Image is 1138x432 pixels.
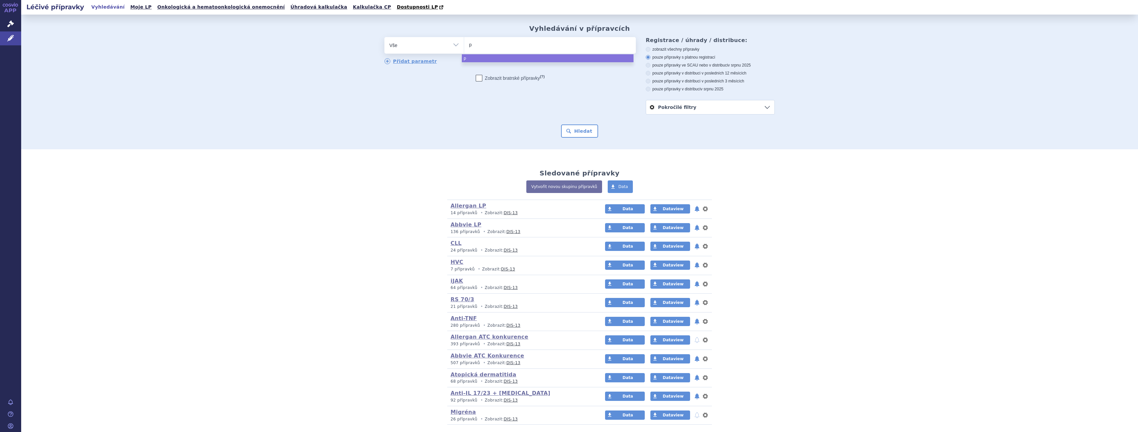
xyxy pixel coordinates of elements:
[605,261,645,270] a: Data
[451,390,550,396] a: Anti-IL 17/23 + [MEDICAL_DATA]
[694,280,700,288] button: notifikace
[506,360,520,365] a: DIS-13
[451,304,477,309] span: 21 přípravků
[540,169,620,177] h2: Sledované přípravky
[663,207,683,211] span: Dataview
[451,315,477,321] a: Anti-TNF
[89,3,127,12] a: Vyhledávání
[451,285,477,290] span: 64 přípravků
[451,248,592,253] p: Zobrazit:
[504,211,518,215] a: DIS-13
[663,300,683,305] span: Dataview
[650,373,690,382] a: Dataview
[451,211,477,215] span: 14 přípravků
[451,360,480,365] span: 507 přípravků
[451,210,592,216] p: Zobrazit:
[646,86,775,92] label: pouze přípravky v distribuci
[605,410,645,420] a: Data
[540,74,545,79] abbr: (?)
[702,280,709,288] button: nastavení
[288,3,349,12] a: Úhradová kalkulačka
[476,266,482,272] i: •
[623,375,633,380] span: Data
[451,203,486,209] a: Allergan LP
[694,205,700,213] button: notifikace
[694,317,700,325] button: notifikace
[451,248,477,253] span: 24 přípravků
[351,3,393,12] a: Kalkulačka CP
[481,323,487,328] i: •
[605,204,645,214] a: Data
[663,375,683,380] span: Dataview
[479,416,485,422] i: •
[650,223,690,232] a: Dataview
[623,263,633,267] span: Data
[694,261,700,269] button: notifikace
[451,278,463,284] a: iJAK
[481,341,487,347] i: •
[506,342,520,346] a: DIS-13
[451,240,461,246] a: CLL
[646,71,775,76] label: pouze přípravky v distribuci v posledních 12 měsících
[694,242,700,250] button: notifikace
[702,374,709,382] button: nastavení
[623,319,633,324] span: Data
[395,3,447,12] a: Dostupnosti LP
[702,242,709,250] button: nastavení
[451,296,474,303] a: RS 70/3
[451,266,592,272] p: Zobrazit:
[605,392,645,401] a: Data
[506,323,520,328] a: DIS-13
[128,3,153,12] a: Moje LP
[451,221,481,228] a: Abbvie LP
[663,319,683,324] span: Dataview
[504,248,518,253] a: DIS-13
[451,342,480,346] span: 393 přípravků
[650,279,690,289] a: Dataview
[526,180,602,193] a: Vytvořit novou skupinu přípravků
[623,357,633,361] span: Data
[476,75,545,81] label: Zobrazit bratrské přípravky
[451,371,516,378] a: Atopická dermatitida
[397,4,438,10] span: Dostupnosti LP
[451,323,480,328] span: 280 přípravků
[650,317,690,326] a: Dataview
[728,63,751,68] span: v srpnu 2025
[694,224,700,232] button: notifikace
[451,353,524,359] a: Abbvie ATC Konkurence
[702,205,709,213] button: nastavení
[506,229,520,234] a: DIS-13
[605,279,645,289] a: Data
[605,223,645,232] a: Data
[702,355,709,363] button: nastavení
[663,225,683,230] span: Dataview
[663,413,683,417] span: Dataview
[646,78,775,84] label: pouze přípravky v distribuci v posledních 3 měsících
[504,379,518,384] a: DIS-13
[462,54,634,62] li: p
[663,263,683,267] span: Dataview
[702,261,709,269] button: nastavení
[694,374,700,382] button: notifikace
[479,285,485,291] i: •
[504,417,518,421] a: DIS-13
[605,298,645,307] a: Data
[479,379,485,384] i: •
[650,298,690,307] a: Dataview
[479,210,485,216] i: •
[694,355,700,363] button: notifikace
[605,335,645,345] a: Data
[663,338,683,342] span: Dataview
[663,244,683,249] span: Dataview
[451,417,477,421] span: 26 přípravků
[605,242,645,251] a: Data
[479,398,485,403] i: •
[481,360,487,366] i: •
[623,394,633,399] span: Data
[501,267,515,271] a: DIS-13
[623,413,633,417] span: Data
[646,55,775,60] label: pouze přípravky s platnou registrací
[451,285,592,291] p: Zobrazit:
[646,47,775,52] label: zobrazit všechny přípravky
[451,229,592,235] p: Zobrazit:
